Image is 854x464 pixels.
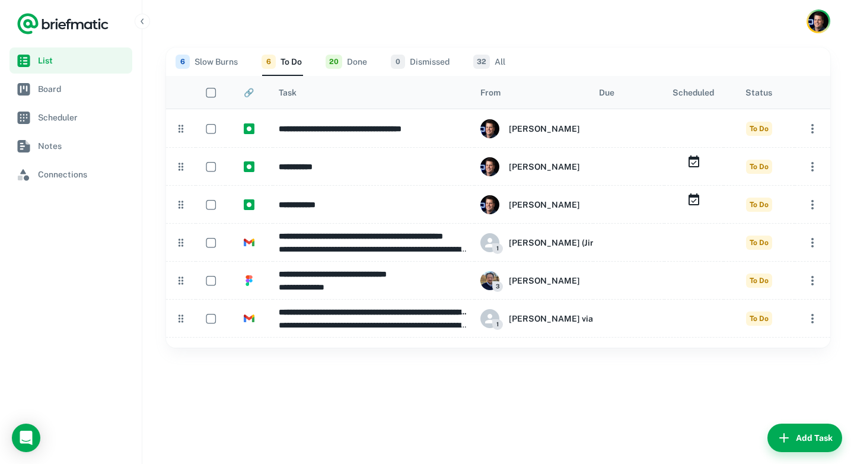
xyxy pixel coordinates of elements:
[244,275,254,286] img: https://app.briefmatic.com/assets/tasktypes/vnd.figma.png
[244,161,254,172] img: https://app.briefmatic.com/assets/integrations/manual.png
[492,281,503,292] span: 3
[473,55,490,69] span: 32
[509,122,580,135] h6: [PERSON_NAME]
[687,193,701,207] svg: Wednesday, 13 Aug ⋅ 6–6:30pm
[480,195,580,214] div: Ross Howard
[745,88,772,97] div: Status
[176,47,238,76] button: Slow Burns
[746,160,772,174] span: To Do
[480,119,499,138] img: ACg8ocLTSwdnLId6XXZhHKXZ45DGzAFEnZxo6--FnK847ku38oDiLwQz=s96-c
[746,198,772,212] span: To Do
[480,157,499,176] img: ACg8ocLTSwdnLId6XXZhHKXZ45DGzAFEnZxo6--FnK847ku38oDiLwQz=s96-c
[244,313,254,324] img: https://app.briefmatic.com/assets/integrations/gmail.png
[176,55,190,69] span: 6
[480,119,580,138] div: Ross Howard
[17,12,109,36] a: Logo
[509,198,580,211] h6: [PERSON_NAME]
[262,47,302,76] button: To Do
[480,157,580,176] div: Ross Howard
[473,47,505,76] button: All
[480,309,619,328] div: Ella Patterson via Figma
[391,55,405,69] span: 0
[326,55,342,69] span: 20
[492,319,503,330] span: 1
[9,104,132,131] a: Scheduler
[509,274,580,287] h6: [PERSON_NAME]
[767,424,842,452] button: Add Task
[687,155,701,169] svg: Wednesday, 13 Aug ⋅ 10–10:30am
[38,139,128,152] span: Notes
[244,199,254,210] img: https://app.briefmatic.com/assets/integrations/manual.png
[746,236,772,250] span: To Do
[746,312,772,326] span: To Do
[808,11,828,31] img: Ross Howard
[480,271,580,290] div: Kami Sanau
[9,161,132,187] a: Connections
[673,88,714,97] div: Scheduled
[509,160,580,173] h6: [PERSON_NAME]
[38,111,128,124] span: Scheduler
[244,237,254,248] img: https://app.briefmatic.com/assets/integrations/gmail.png
[9,47,132,74] a: List
[746,122,772,136] span: To Do
[509,236,601,249] h6: [PERSON_NAME] (Jira)
[480,195,499,214] img: ACg8ocLTSwdnLId6XXZhHKXZ45DGzAFEnZxo6--FnK847ku38oDiLwQz=s96-c
[244,88,254,97] div: 🔗
[9,133,132,159] a: Notes
[509,312,619,325] h6: [PERSON_NAME] via Figma
[38,168,128,181] span: Connections
[807,9,830,33] button: Account button
[746,274,772,288] span: To Do
[599,88,614,97] div: Due
[9,76,132,102] a: Board
[244,123,254,134] img: https://app.briefmatic.com/assets/integrations/manual.png
[279,88,297,97] div: Task
[326,47,367,76] button: Done
[480,233,601,252] div: Sebastian Barclay-Graham (Jira)
[492,243,503,254] span: 1
[12,424,40,452] div: Load Chat
[38,54,128,67] span: List
[480,271,499,290] img: f412a7ca-19ce-4a4f-8bba-26e9a6295b0d
[262,55,276,69] span: 6
[38,82,128,96] span: Board
[391,47,450,76] button: Dismissed
[480,88,501,97] div: From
